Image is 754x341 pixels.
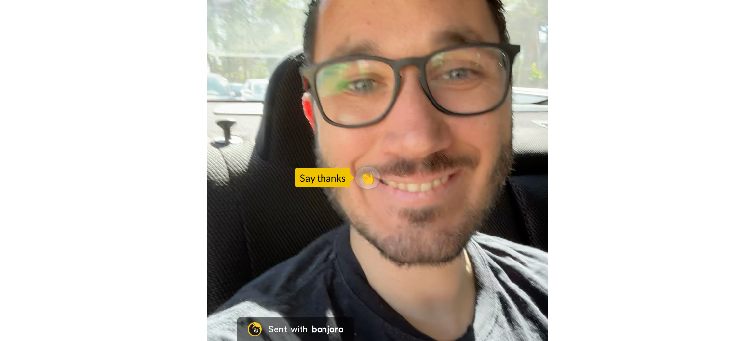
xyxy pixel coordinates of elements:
[237,317,354,341] a: Bonjoro LogoSent withbonjoro
[295,168,350,187] div: Say thanks
[355,167,380,189] button: 👏
[248,322,262,336] img: Bonjoro Logo
[312,325,343,334] div: bonjoro
[355,170,380,185] span: 👏
[269,325,308,334] div: Sent with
